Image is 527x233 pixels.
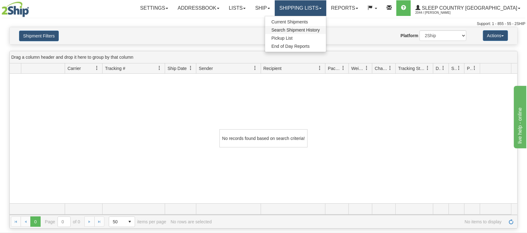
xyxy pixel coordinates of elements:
[411,0,525,16] a: Sleep Country [GEOGRAPHIC_DATA] 2044 / [PERSON_NAME]
[271,36,293,41] span: Pickup List
[483,30,508,41] button: Actions
[422,63,433,73] a: Tracking Status filter column settings
[265,18,326,26] a: Current Shipments
[171,219,212,224] div: No rows are selected
[113,219,121,225] span: 50
[451,65,457,72] span: Shipment Issues
[185,63,196,73] a: Ship Date filter column settings
[199,65,213,72] span: Sender
[454,63,464,73] a: Shipment Issues filter column settings
[250,0,274,16] a: Ship
[5,4,58,11] div: live help - online
[224,0,250,16] a: Lists
[398,65,425,72] span: Tracking Status
[326,0,363,16] a: Reports
[375,65,388,72] span: Charge
[385,63,395,73] a: Charge filter column settings
[2,2,29,17] img: logo2044.jpg
[68,65,81,72] span: Carrier
[467,65,472,72] span: Pickup Status
[250,63,261,73] a: Sender filter column settings
[271,27,320,32] span: Search Shipment History
[400,32,418,39] label: Platform
[275,0,326,16] a: Shipping lists
[45,216,80,227] span: Page of 0
[506,216,516,226] a: Refresh
[19,31,59,41] button: Shipment Filters
[351,65,364,72] span: Weight
[265,42,326,50] a: End of Day Reports
[415,10,462,16] span: 2044 / [PERSON_NAME]
[469,63,480,73] a: Pickup Status filter column settings
[109,216,135,227] span: Page sizes drop down
[92,63,102,73] a: Carrier filter column settings
[265,26,326,34] a: Search Shipment History
[438,63,449,73] a: Delivery Status filter column settings
[338,63,349,73] a: Packages filter column settings
[173,0,224,16] a: Addressbook
[219,129,308,147] div: No records found based on search criteria!
[513,85,526,148] iframe: chat widget
[361,63,372,73] a: Weight filter column settings
[271,44,309,49] span: End of Day Reports
[2,21,525,27] div: Support: 1 - 855 - 55 - 2SHIP
[263,65,282,72] span: Recipient
[271,19,308,24] span: Current Shipments
[420,5,517,11] span: Sleep Country [GEOGRAPHIC_DATA]
[154,63,165,73] a: Tracking # filter column settings
[436,65,441,72] span: Delivery Status
[109,216,166,227] span: items per page
[168,65,187,72] span: Ship Date
[10,51,517,63] div: grid grouping header
[105,65,125,72] span: Tracking #
[314,63,325,73] a: Recipient filter column settings
[216,219,502,224] span: No items to display
[30,216,40,226] span: Page 0
[125,217,135,227] span: select
[135,0,173,16] a: Settings
[328,65,341,72] span: Packages
[265,34,326,42] a: Pickup List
